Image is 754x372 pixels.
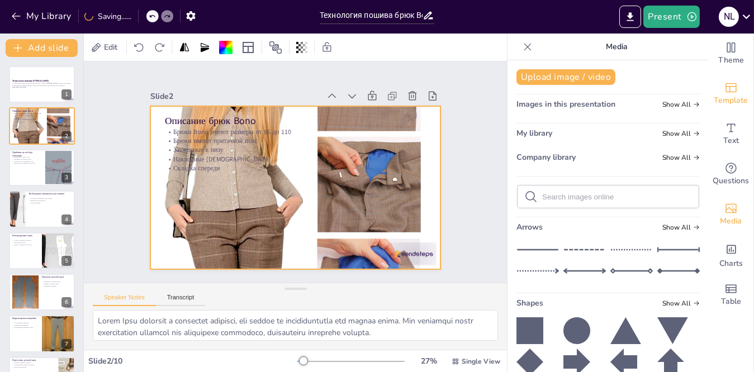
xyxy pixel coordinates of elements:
p: Перечень деталей кроя [42,275,72,279]
p: Корректировка выкройки [12,317,39,321]
span: Position [269,41,282,54]
span: Text [723,135,739,147]
p: Брюки Bono имеют размеры от 86 до 110 [169,114,430,150]
textarea: Lorem Ipsu dolorsit a consectet adipisci, eli seddoe te incididuntutla etd magnaa enima. Min veni... [93,310,498,341]
button: N L [719,6,739,28]
p: Прибавки на свободу облегания [12,151,42,157]
span: Show all [662,299,700,307]
p: Прибавка по бедрам 10 см [12,158,42,160]
span: Edit [102,42,120,53]
p: Наклонные [DEMOGRAPHIC_DATA] [167,141,427,178]
button: Export to PowerPoint [619,6,641,28]
p: Основные материалы для пошива [29,198,72,200]
p: Необходимые материалы для пошива [29,192,72,195]
p: Складка спереди [12,121,72,123]
span: Show all [662,154,700,161]
div: N L [719,7,739,27]
span: Theme [718,54,744,66]
p: Рекомендуемая ткань [12,234,39,237]
p: Мешковина кармана [42,285,72,287]
span: Company library [516,152,576,163]
p: Шерстяные ткани [12,241,39,244]
div: 1 [9,66,75,103]
div: Slide 2 [159,76,328,104]
p: Подготовка деталей кроя [12,359,55,362]
div: 27 % [416,356,443,366]
input: Insert title [320,7,423,23]
p: Припуски на стачивание 1 см [12,160,42,163]
p: Наклонные [DEMOGRAPHIC_DATA] [12,118,72,121]
p: Описание брюк Bono [170,101,431,142]
span: Show all [662,130,700,137]
span: Media [720,215,742,227]
span: My library [516,128,552,139]
p: Передняя половинка брюк [42,281,72,283]
button: Transcript [156,294,206,306]
div: 5 [61,256,72,266]
span: Arrows [516,222,543,232]
div: 5 [9,232,75,269]
div: Slide 2 / 10 [88,356,297,366]
p: Брюки имеют притачной пояс [168,123,429,159]
span: Table [721,295,741,308]
p: Учет разницы обхватов [12,322,39,325]
div: 6 [9,274,75,311]
p: Отметка ширины складки [12,361,55,364]
input: Search images online [542,193,692,201]
div: Get real-time input from your audience [709,154,753,194]
p: Швейные инструменты [29,200,72,202]
button: Speaker Notes [93,294,156,306]
p: Клеевая кромка [29,202,72,204]
p: Хлопок средней плотности [12,239,39,241]
div: 4 [9,190,75,227]
span: Show all [662,223,700,231]
span: Charts [719,257,743,270]
div: 3 [9,149,75,186]
div: 7 [9,315,75,352]
span: Show all [662,101,700,108]
span: Single View [462,357,500,366]
strong: Технология пошива [PERSON_NAME] [12,79,49,82]
div: Change the overall theme [709,34,753,74]
p: Generated with [URL] [12,87,72,89]
div: 7 [61,339,72,349]
p: Метки для вытачек [12,366,55,368]
div: 2 [61,131,72,141]
p: Описание брюк Bono [12,109,72,113]
p: В этой презентации мы рассмотрим процесс пошива [PERSON_NAME], начиная с выкройки и заканчивая го... [12,83,72,87]
div: Layout [239,39,257,56]
button: Upload image / video [516,69,615,85]
div: Add a table [709,275,753,315]
div: Add ready made slides [709,74,753,114]
div: Add images, graphics, shapes or video [709,194,753,235]
p: Расширение выкройки [12,325,39,327]
button: Add slide [6,39,78,57]
p: Дублирование клеевой кромкой [12,364,55,366]
div: 2 [9,107,75,144]
button: Present [643,6,699,28]
p: Вискоза средней плотности [12,244,39,246]
div: Add charts and graphs [709,235,753,275]
p: Припуски на подгибку низа 3 см [12,162,42,164]
p: Зауженные к низу [167,132,428,168]
div: Saving...... [84,11,131,22]
p: Складка спереди [165,150,426,187]
p: Корректировка боковых швов [12,326,39,328]
button: My Library [8,7,76,25]
div: 4 [61,214,72,225]
div: Add text boxes [709,114,753,154]
p: Зауженные к низу [12,116,72,118]
p: Media [537,34,698,60]
div: 3 [61,173,72,183]
span: Shapes [516,298,543,308]
p: Прибавка по талии 1 см [12,156,42,158]
span: Images in this presentation [516,99,615,109]
p: Брюки имеют притачной пояс [12,115,72,117]
span: Template [714,94,748,107]
div: 6 [61,297,72,307]
span: Questions [713,175,750,187]
p: Задняя половинка брюк [42,283,72,285]
div: 1 [61,89,72,99]
p: Брюки Bono имеют размеры от 86 до 110 [12,112,72,115]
